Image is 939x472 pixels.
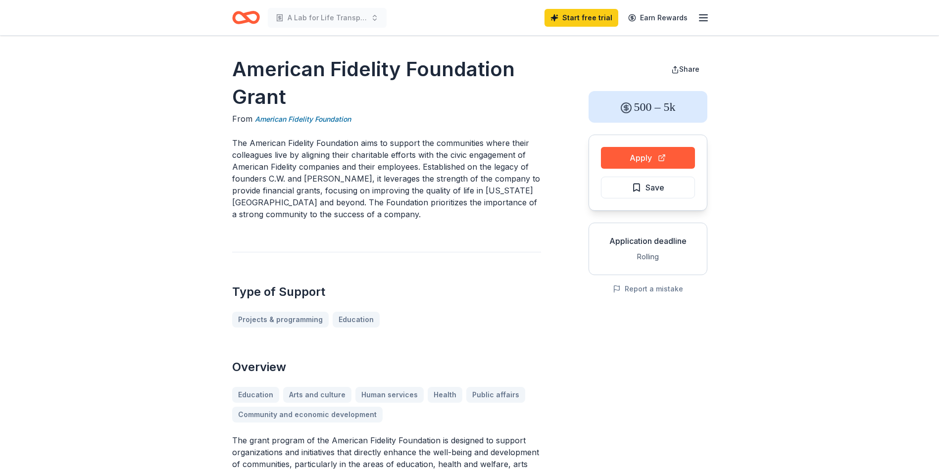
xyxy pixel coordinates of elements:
[232,137,541,220] p: The American Fidelity Foundation aims to support the communities where their colleagues live by a...
[622,9,693,27] a: Earn Rewards
[613,283,683,295] button: Report a mistake
[663,59,707,79] button: Share
[601,177,695,198] button: Save
[232,312,329,328] a: Projects & programming
[232,359,541,375] h2: Overview
[333,312,380,328] a: Education
[645,181,664,194] span: Save
[597,251,699,263] div: Rolling
[232,6,260,29] a: Home
[679,65,699,73] span: Share
[232,55,541,111] h1: American Fidelity Foundation Grant
[601,147,695,169] button: Apply
[597,235,699,247] div: Application deadline
[589,91,707,123] div: 500 – 5k
[255,113,351,125] a: American Fidelity Foundation
[544,9,618,27] a: Start free trial
[268,8,387,28] button: A Lab for Life Transport Van
[232,113,541,125] div: From
[232,284,541,300] h2: Type of Support
[288,12,367,24] span: A Lab for Life Transport Van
